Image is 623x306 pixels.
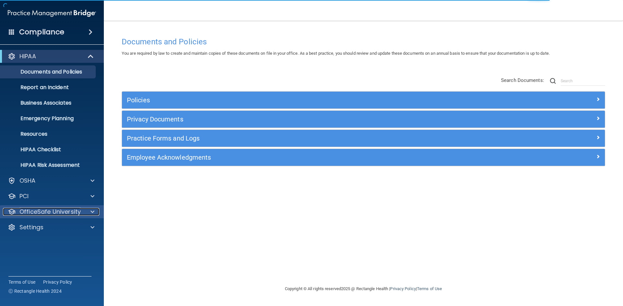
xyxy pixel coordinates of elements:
a: HIPAA [8,52,94,60]
p: HIPAA Risk Assessment [4,162,93,168]
span: Search Documents: [501,77,544,83]
h5: Policies [127,96,479,104]
a: PCI [8,192,94,200]
a: Privacy Policy [390,286,416,291]
a: OfficeSafe University [8,208,94,216]
a: OSHA [8,177,94,185]
a: Privacy Policy [43,279,72,285]
a: Policies [127,95,600,105]
h4: Documents and Policies [122,38,605,46]
a: Practice Forms and Logs [127,133,600,143]
img: ic-search.3b580494.png [550,78,556,84]
h4: Compliance [19,28,64,37]
p: Settings [19,223,43,231]
p: Business Associates [4,100,93,106]
a: Employee Acknowledgments [127,152,600,163]
p: HIPAA [19,52,36,60]
h5: Employee Acknowledgments [127,154,479,161]
div: Copyright © All rights reserved 2025 @ Rectangle Health | | [245,278,482,299]
p: PCI [19,192,29,200]
a: Terms of Use [8,279,35,285]
p: Resources [4,131,93,137]
h5: Privacy Documents [127,116,479,123]
p: OSHA [19,177,36,185]
p: HIPAA Checklist [4,146,93,153]
a: Terms of Use [417,286,442,291]
span: Ⓒ Rectangle Health 2024 [8,288,62,294]
a: Settings [8,223,94,231]
p: Emergency Planning [4,115,93,122]
p: Report an Incident [4,84,93,91]
p: OfficeSafe University [19,208,81,216]
p: Documents and Policies [4,69,93,75]
img: PMB logo [8,7,96,20]
a: Privacy Documents [127,114,600,124]
span: You are required by law to create and maintain copies of these documents on file in your office. ... [122,51,550,56]
input: Search [561,76,605,86]
h5: Practice Forms and Logs [127,135,479,142]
